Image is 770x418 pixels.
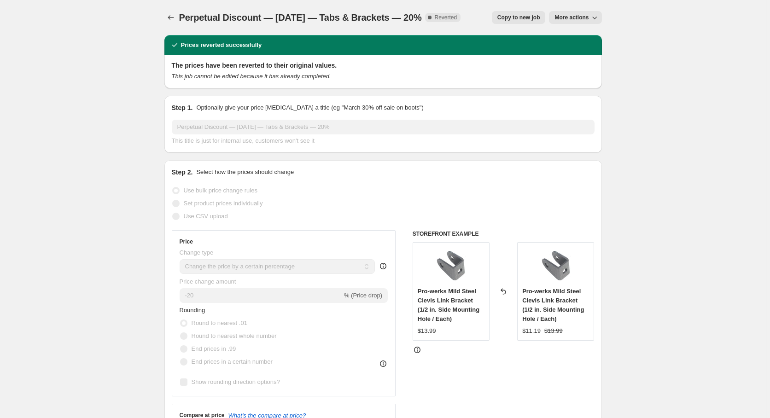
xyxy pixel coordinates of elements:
input: -15 [180,288,342,303]
span: Rounding [180,307,205,313]
span: Use CSV upload [184,213,228,220]
h2: Step 2. [172,168,193,177]
span: Round to nearest whole number [192,332,277,339]
span: Use bulk price change rules [184,187,257,194]
button: Price change jobs [164,11,177,24]
h2: The prices have been reverted to their original values. [172,61,595,70]
img: C73-175_1_80x.jpg [432,247,469,284]
span: Set product prices individually [184,200,263,207]
span: Price change amount [180,278,236,285]
button: More actions [549,11,601,24]
span: Reverted [434,14,457,21]
span: Round to nearest .01 [192,319,247,326]
div: $13.99 [418,326,436,336]
input: 30% off holiday sale [172,120,595,134]
i: This job cannot be edited because it has already completed. [172,73,331,80]
p: Optionally give your price [MEDICAL_DATA] a title (eg "March 30% off sale on boots") [196,103,423,112]
span: % (Price drop) [344,292,382,299]
span: Change type [180,249,214,256]
span: Copy to new job [497,14,540,21]
span: This title is just for internal use, customers won't see it [172,137,315,144]
button: Copy to new job [492,11,546,24]
span: More actions [554,14,589,21]
h6: STOREFRONT EXAMPLE [413,230,595,238]
span: End prices in .99 [192,345,236,352]
div: help [379,261,388,271]
span: Show rounding direction options? [192,378,280,385]
img: C73-175_1_80x.jpg [537,247,574,284]
strike: $13.99 [544,326,563,336]
h2: Prices reverted successfully [181,41,262,50]
span: End prices in a certain number [192,358,273,365]
p: Select how the prices should change [196,168,294,177]
h3: Price [180,238,193,245]
span: Pro-werks Mild Steel Clevis Link Bracket (1/2 in. Side Mounting Hole / Each) [522,288,584,322]
div: $11.19 [522,326,541,336]
span: Perpetual Discount — [DATE] — Tabs & Brackets — 20% [179,12,422,23]
span: Pro-werks Mild Steel Clevis Link Bracket (1/2 in. Side Mounting Hole / Each) [418,288,479,322]
h2: Step 1. [172,103,193,112]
